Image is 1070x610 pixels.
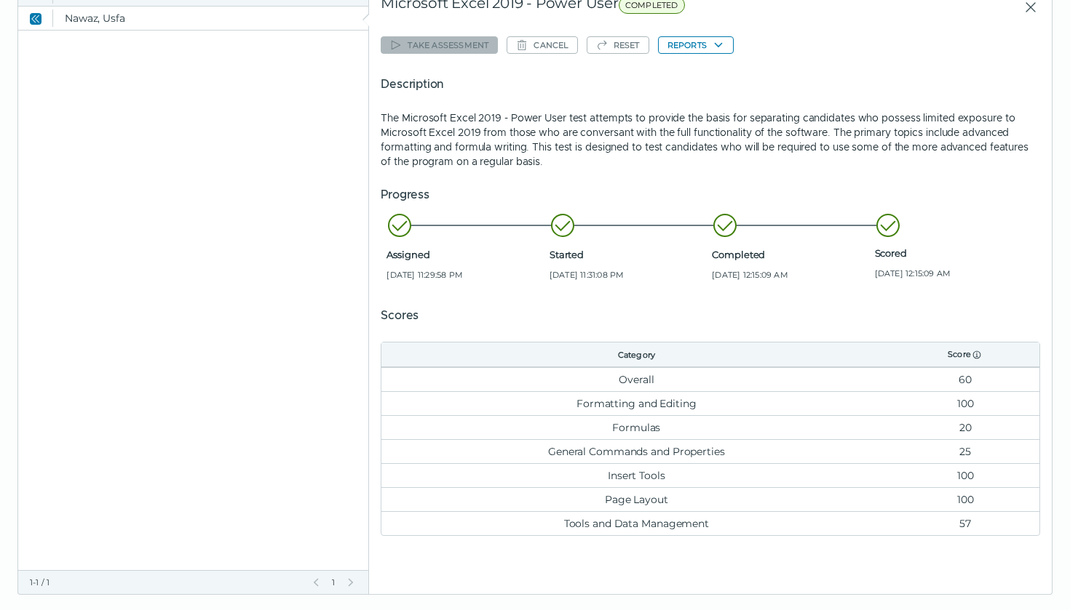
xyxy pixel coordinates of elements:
span: 1 [330,577,336,588]
td: Formulas [381,415,891,439]
td: Insert Tools [381,463,891,487]
span: [DATE] 12:15:09 AM [712,269,868,281]
button: Reports [658,36,734,54]
span: Assigned [387,249,543,260]
div: 1-1 / 1 [30,577,301,588]
span: Started [550,249,706,260]
button: Close [27,9,44,27]
button: Next Page [345,577,357,588]
button: Cancel [507,36,577,54]
cds-icon: Close [30,13,41,25]
td: 100 [891,463,1039,487]
th: Category [381,342,891,367]
td: Page Layout [381,487,891,511]
span: [DATE] 11:29:58 PM [387,269,543,281]
td: General Commands and Properties [381,439,891,463]
td: 100 [891,391,1039,415]
h5: Scores [381,307,1040,324]
span: [DATE] 11:31:08 PM [550,269,706,281]
button: Take assessment [381,36,498,54]
h5: Description [381,76,1040,93]
p: The Microsoft Excel 2019 - Power User test attempts to provide the basis for separating candidate... [381,111,1040,169]
td: Overall [381,367,891,391]
td: 100 [891,487,1039,511]
span: Scored [875,247,1031,259]
td: Formatting and Editing [381,391,891,415]
span: Completed [712,249,868,260]
td: 60 [891,367,1039,391]
th: Score [891,342,1039,367]
button: Reset [587,36,649,54]
button: Previous Page [310,577,322,588]
td: 25 [891,439,1039,463]
td: 20 [891,415,1039,439]
td: Tools and Data Management [381,511,891,535]
span: [DATE] 12:15:09 AM [875,268,1031,279]
td: 57 [891,511,1039,535]
h5: Progress [381,186,1040,204]
clr-dg-cell: Nawaz, Usfa [53,7,368,30]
